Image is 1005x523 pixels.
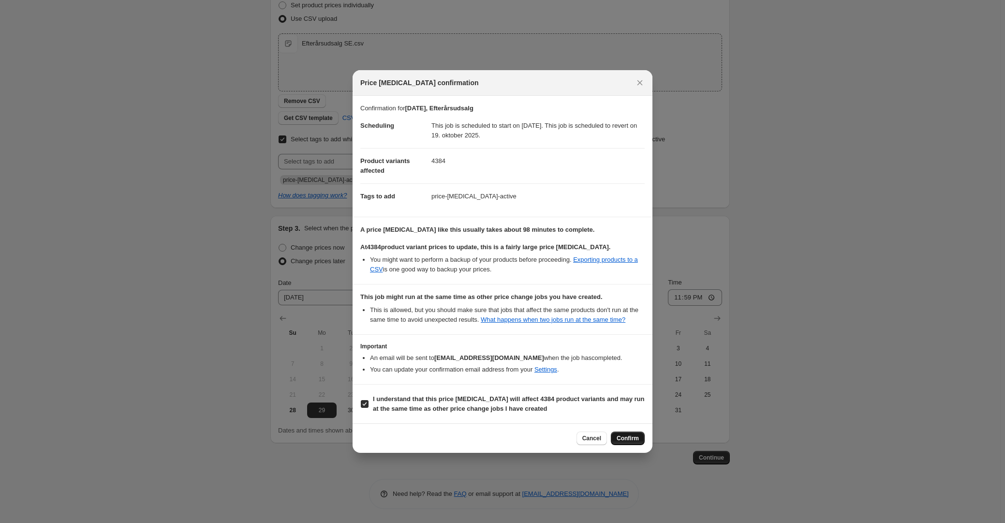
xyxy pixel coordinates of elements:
[360,122,394,129] span: Scheduling
[360,78,479,88] span: Price [MEDICAL_DATA] confirmation
[617,434,639,442] span: Confirm
[611,432,645,445] button: Confirm
[431,113,645,148] dd: This job is scheduled to start on [DATE]. This job is scheduled to revert on 19. oktober 2025.
[360,157,410,174] span: Product variants affected
[370,353,645,363] li: An email will be sent to when the job has completed .
[582,434,601,442] span: Cancel
[431,183,645,209] dd: price-[MEDICAL_DATA]-active
[431,148,645,174] dd: 4384
[360,226,594,233] b: A price [MEDICAL_DATA] like this usually takes about 98 minutes to complete.
[370,365,645,374] li: You can update your confirmation email address from your .
[360,193,395,200] span: Tags to add
[481,316,625,323] a: What happens when two jobs run at the same time?
[360,293,603,300] b: This job might run at the same time as other price change jobs you have created.
[576,432,607,445] button: Cancel
[370,305,645,325] li: This is allowed, but you should make sure that jobs that affect the same products don ' t run at ...
[370,255,645,274] li: You might want to perform a backup of your products before proceeding. is one good way to backup ...
[373,395,645,412] b: I understand that this price [MEDICAL_DATA] will affect 4384 product variants and may run at the ...
[360,343,645,350] h3: Important
[370,256,638,273] a: Exporting products to a CSV
[633,76,647,90] button: Close
[534,366,557,373] a: Settings
[434,354,544,361] b: [EMAIL_ADDRESS][DOMAIN_NAME]
[360,104,645,113] p: Confirmation for
[360,243,610,251] b: At 4384 product variant prices to update, this is a fairly large price [MEDICAL_DATA].
[405,105,473,112] b: [DATE], Efterårsudsalg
